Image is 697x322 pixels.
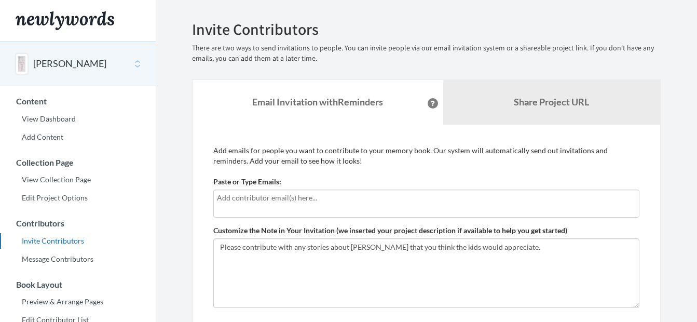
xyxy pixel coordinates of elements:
[252,96,383,108] strong: Email Invitation with Reminders
[1,219,156,228] h3: Contributors
[16,11,114,30] img: Newlywords logo
[1,158,156,167] h3: Collection Page
[1,97,156,106] h3: Content
[33,57,106,71] button: [PERSON_NAME]
[213,225,567,236] label: Customize the Note in Your Invitation (we inserted your project description if available to help ...
[192,43,661,64] p: There are two ways to send invitations to people. You can invite people via our email invitation ...
[514,96,589,108] b: Share Project URL
[213,145,639,166] p: Add emails for people you want to contribute to your memory book. Our system will automatically s...
[192,21,661,38] h2: Invite Contributors
[213,238,639,308] textarea: Please contribute with any stories about [PERSON_NAME] that you think the kids would appreciate.
[1,280,156,289] h3: Book Layout
[217,192,636,204] input: Add contributor email(s) here...
[213,177,281,187] label: Paste or Type Emails:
